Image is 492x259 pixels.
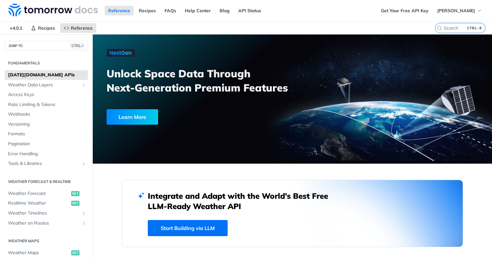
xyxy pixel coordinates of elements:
a: Webhooks [5,110,88,119]
button: Show subpages for Weather Data Layers [81,82,86,88]
h2: Fundamentals [5,60,88,66]
button: [PERSON_NAME] [434,6,486,15]
a: Recipes [135,6,159,15]
span: get [71,191,80,196]
a: Tools & LibrariesShow subpages for Tools & Libraries [5,159,88,168]
a: Get Your Free API Key [377,6,432,15]
div: Learn More [107,109,158,125]
h2: Weather Forecast & realtime [5,179,88,185]
span: Tools & Libraries [8,160,80,167]
span: get [71,250,80,255]
a: API Status [235,6,265,15]
a: Access Keys [5,90,88,100]
span: [PERSON_NAME] [437,8,475,14]
a: Recipes [27,23,59,33]
span: Webhooks [8,111,86,118]
span: CTRL-/ [70,43,84,48]
span: Weather Data Layers [8,82,80,88]
kbd: CTRL-K [466,25,484,31]
a: Weather on RoutesShow subpages for Weather on Routes [5,218,88,228]
span: get [71,201,80,206]
button: Show subpages for Tools & Libraries [81,161,86,166]
button: Show subpages for Weather Timelines [81,211,86,216]
span: Weather Maps [8,250,70,256]
a: Weather TimelinesShow subpages for Weather Timelines [5,208,88,218]
span: Reference [71,25,93,31]
span: Pagination [8,141,86,147]
span: Recipes [38,25,55,31]
a: FAQs [161,6,180,15]
span: Weather Timelines [8,210,80,216]
a: Versioning [5,120,88,129]
img: Tomorrow.io Weather API Docs [8,4,98,16]
a: Formats [5,129,88,139]
a: Weather Forecastget [5,189,88,198]
a: Start Building via LLM [148,220,228,236]
a: Help Center [181,6,214,15]
span: Weather Forecast [8,190,70,197]
h3: Unlock Space Data Through Next-Generation Premium Features [107,66,299,95]
span: v4.0.1 [6,23,26,33]
img: NextGen [107,49,135,57]
a: Realtime Weatherget [5,198,88,208]
a: Learn More [107,109,261,125]
a: Reference [105,6,134,15]
button: Show subpages for Weather on Routes [81,221,86,226]
a: Weather Mapsget [5,248,88,258]
span: [DATE][DOMAIN_NAME] APIs [8,72,86,78]
a: Rate Limiting & Tokens [5,100,88,110]
h2: Integrate and Adapt with the World’s Best Free LLM-Ready Weather API [148,191,338,211]
span: Error Handling [8,151,86,157]
a: Weather Data LayersShow subpages for Weather Data Layers [5,80,88,90]
h2: Weather Maps [5,238,88,244]
span: Versioning [8,121,86,128]
a: Blog [216,6,233,15]
a: Error Handling [5,149,88,159]
span: Realtime Weather [8,200,70,206]
a: Pagination [5,139,88,149]
svg: Search [437,25,442,31]
a: [DATE][DOMAIN_NAME] APIs [5,70,88,80]
a: Reference [60,23,96,33]
span: Formats [8,131,86,137]
span: Rate Limiting & Tokens [8,101,86,108]
button: JUMP TOCTRL-/ [5,41,88,51]
span: Access Keys [8,91,86,98]
span: Weather on Routes [8,220,80,226]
